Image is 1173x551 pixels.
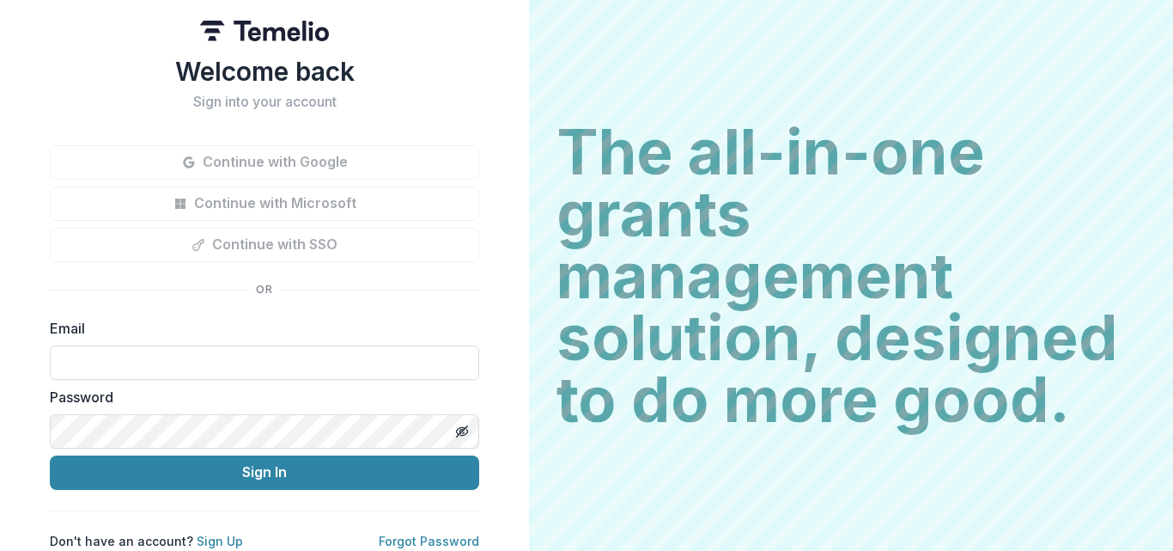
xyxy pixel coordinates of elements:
[50,532,243,550] p: Don't have an account?
[50,94,479,110] h2: Sign into your account
[200,21,329,41] img: Temelio
[197,534,243,548] a: Sign Up
[448,418,476,445] button: Toggle password visibility
[50,456,479,490] button: Sign In
[50,145,479,180] button: Continue with Google
[50,56,479,87] h1: Welcome back
[50,318,469,339] label: Email
[50,228,479,262] button: Continue with SSO
[379,534,479,548] a: Forgot Password
[50,187,479,221] button: Continue with Microsoft
[50,387,469,407] label: Password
